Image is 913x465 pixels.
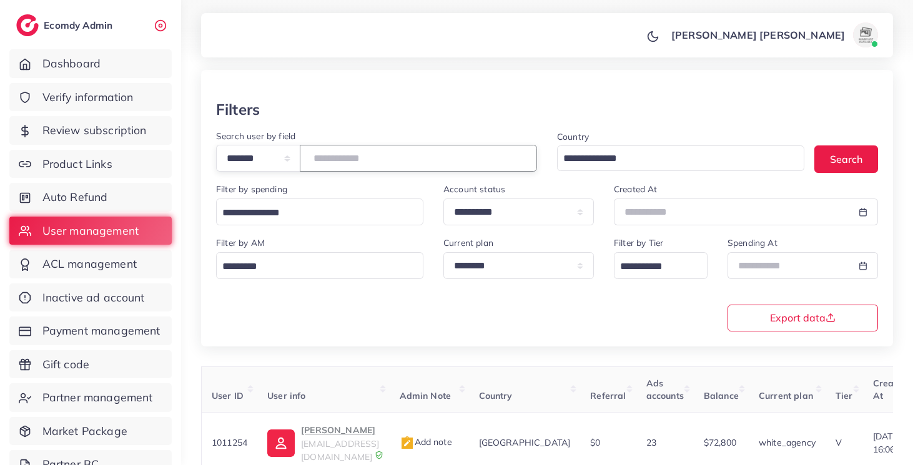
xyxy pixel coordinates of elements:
[9,83,172,112] a: Verify information
[212,390,244,401] span: User ID
[614,183,658,195] label: Created At
[267,429,295,457] img: ic-user-info.36bf1079.svg
[9,217,172,245] a: User management
[671,27,845,42] p: [PERSON_NAME] [PERSON_NAME]
[443,183,505,195] label: Account status
[267,423,379,463] a: [PERSON_NAME][EMAIL_ADDRESS][DOMAIN_NAME]
[375,451,383,459] img: 9CAL8B2pu8EFxCJHYAAAAldEVYdGRhdGU6Y3JlYXRlADIwMjItMTItMDlUMDQ6NTg6MzkrMDA6MDBXSlgLAAAAJXRFWHRkYXR...
[9,49,172,78] a: Dashboard
[646,437,656,448] span: 23
[16,14,39,36] img: logo
[616,257,691,277] input: Search for option
[216,198,423,225] div: Search for option
[301,423,379,438] p: [PERSON_NAME]
[400,390,452,401] span: Admin Note
[614,252,708,279] div: Search for option
[9,116,172,145] a: Review subscription
[728,237,777,249] label: Spending At
[479,390,513,401] span: Country
[301,438,379,462] span: [EMAIL_ADDRESS][DOMAIN_NAME]
[216,100,260,119] h3: Filters
[400,436,452,448] span: Add note
[42,189,108,205] span: Auto Refund
[218,257,407,277] input: Search for option
[42,122,147,139] span: Review subscription
[9,417,172,446] a: Market Package
[770,313,836,323] span: Export data
[814,145,878,172] button: Search
[212,437,247,448] span: 1011254
[557,130,589,143] label: Country
[400,436,415,451] img: admin_note.cdd0b510.svg
[704,437,736,448] span: $72,800
[9,150,172,179] a: Product Links
[559,149,788,169] input: Search for option
[42,323,160,339] span: Payment management
[9,183,172,212] a: Auto Refund
[728,305,878,331] button: Export data
[590,437,600,448] span: $0
[759,437,816,448] span: white_agency
[216,183,287,195] label: Filter by spending
[664,22,883,47] a: [PERSON_NAME] [PERSON_NAME]avatar
[646,378,684,401] span: Ads accounts
[614,237,663,249] label: Filter by Tier
[218,203,407,223] input: Search for option
[9,316,172,345] a: Payment management
[42,223,139,239] span: User management
[590,390,626,401] span: Referral
[9,250,172,278] a: ACL management
[836,437,842,448] span: V
[9,283,172,312] a: Inactive ad account
[557,145,804,171] div: Search for option
[42,423,127,439] span: Market Package
[216,130,295,142] label: Search user by field
[42,89,134,105] span: Verify information
[42,290,145,306] span: Inactive ad account
[42,256,137,272] span: ACL management
[44,19,116,31] h2: Ecomdy Admin
[9,383,172,412] a: Partner management
[853,22,878,47] img: avatar
[873,378,902,401] span: Create At
[42,56,101,72] span: Dashboard
[267,390,305,401] span: User info
[704,390,739,401] span: Balance
[9,350,172,379] a: Gift code
[42,356,89,373] span: Gift code
[216,237,265,249] label: Filter by AM
[759,390,813,401] span: Current plan
[836,390,853,401] span: Tier
[873,430,907,456] span: [DATE] 16:06:01
[443,237,493,249] label: Current plan
[216,252,423,279] div: Search for option
[42,156,112,172] span: Product Links
[479,437,571,448] span: [GEOGRAPHIC_DATA]
[42,389,153,406] span: Partner management
[16,14,116,36] a: logoEcomdy Admin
